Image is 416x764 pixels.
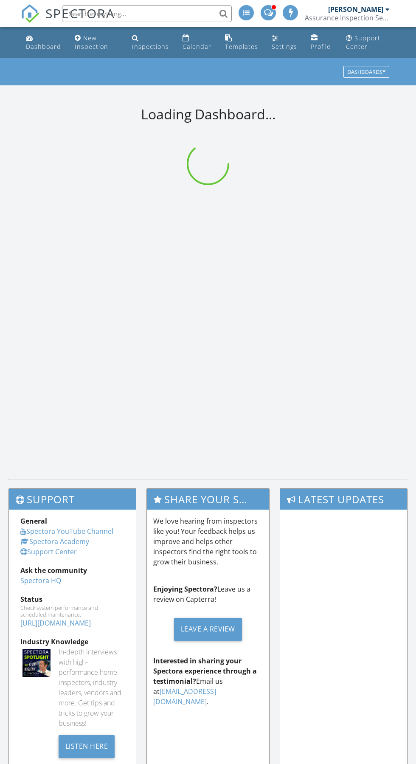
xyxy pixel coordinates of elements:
[153,584,262,604] p: Leave us a review on Capterra!
[20,618,91,628] a: [URL][DOMAIN_NAME]
[71,31,122,55] a: New Inspection
[45,4,115,22] span: SPECTORA
[153,611,262,647] a: Leave a Review
[20,527,113,536] a: Spectora YouTube Channel
[179,31,215,55] a: Calendar
[328,5,383,14] div: [PERSON_NAME]
[132,42,169,51] div: Inspections
[20,516,47,526] strong: General
[153,584,217,594] strong: Enjoying Spectora?
[153,516,262,567] p: We love hearing from inspectors like you! Your feedback helps us improve and helps other inspecto...
[183,42,211,51] div: Calendar
[59,735,115,758] div: Listen Here
[311,42,331,51] div: Profile
[222,31,261,55] a: Templates
[20,537,89,546] a: Spectora Academy
[307,31,336,55] a: Profile
[347,69,385,75] div: Dashboards
[343,66,389,78] button: Dashboards
[153,687,216,706] a: [EMAIL_ADDRESS][DOMAIN_NAME]
[22,649,51,677] img: Spectoraspolightmain
[75,34,108,51] div: New Inspection
[174,618,242,641] div: Leave a Review
[343,31,394,55] a: Support Center
[280,489,407,510] h3: Latest Updates
[268,31,301,55] a: Settings
[22,31,65,55] a: Dashboard
[20,576,61,585] a: Spectora HQ
[59,741,115,750] a: Listen Here
[153,656,257,686] strong: Interested in sharing your Spectora experience through a testimonial?
[59,647,125,728] div: In-depth interviews with high-performance home inspectors, industry leaders, vendors and more. Ge...
[20,604,124,618] div: Check system performance and scheduled maintenance.
[21,11,115,29] a: SPECTORA
[62,5,232,22] input: Search everything...
[225,42,258,51] div: Templates
[272,42,297,51] div: Settings
[346,34,380,51] div: Support Center
[129,31,172,55] a: Inspections
[21,4,39,23] img: The Best Home Inspection Software - Spectora
[9,489,136,510] h3: Support
[305,14,390,22] div: Assurance Inspection Services LLC
[20,547,77,556] a: Support Center
[20,565,124,575] div: Ask the community
[147,489,269,510] h3: Share Your Spectora Experience
[26,42,61,51] div: Dashboard
[153,656,262,707] p: Email us at .
[20,594,124,604] div: Status
[20,637,124,647] div: Industry Knowledge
